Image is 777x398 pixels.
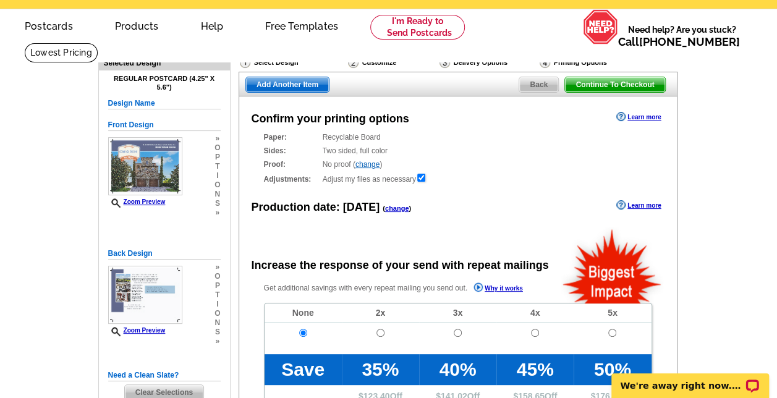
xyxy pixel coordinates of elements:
[108,327,166,334] a: Zoom Preview
[108,137,182,195] img: small-thumb.jpg
[252,199,412,216] div: Production date:
[214,153,220,162] span: p
[214,162,220,171] span: t
[180,11,243,40] a: Help
[214,309,220,318] span: o
[639,35,740,48] a: [PHONE_NUMBER]
[214,180,220,190] span: o
[616,200,661,210] a: Learn more
[214,272,220,281] span: o
[496,303,574,323] td: 4x
[108,266,182,324] img: small-thumb.jpg
[246,77,329,92] span: Add Another Item
[265,303,342,323] td: None
[214,199,220,208] span: s
[473,282,523,295] a: Why it works
[214,143,220,153] span: o
[616,112,661,122] a: Learn more
[240,57,250,68] img: Select Design
[519,77,559,93] a: Back
[108,119,221,131] h5: Front Design
[214,290,220,300] span: t
[574,303,651,323] td: 5x
[108,98,221,109] h5: Design Name
[108,198,166,205] a: Zoom Preview
[439,57,450,68] img: Delivery Options
[583,9,618,44] img: help
[618,23,746,48] span: Need help? Are you stuck?
[99,57,230,69] div: Selected Design
[264,159,652,170] div: No proof ( )
[214,263,220,272] span: »
[383,205,411,212] span: ( )
[108,370,221,381] h5: Need a Clean Slate?
[342,303,419,323] td: 2x
[519,77,558,92] span: Back
[264,172,652,185] div: Adjust my files as necessary
[214,281,220,290] span: p
[355,160,380,169] a: change
[214,190,220,199] span: n
[265,354,342,385] td: Save
[245,77,329,93] a: Add Another Item
[214,208,220,218] span: »
[214,318,220,328] span: n
[264,145,319,156] strong: Sides:
[419,354,496,385] td: 40%
[5,11,93,40] a: Postcards
[603,359,777,398] iframe: LiveChat chat widget
[264,132,652,143] div: Recyclable Board
[252,111,409,127] div: Confirm your printing options
[419,303,496,323] td: 3x
[565,77,664,92] span: Continue To Checkout
[214,328,220,337] span: s
[348,57,359,68] img: Customize
[264,145,652,156] div: Two sided, full color
[385,205,409,212] a: change
[214,337,220,346] span: »
[342,354,419,385] td: 35%
[574,354,651,385] td: 50%
[239,56,347,72] div: Select Design
[264,132,319,143] strong: Paper:
[245,11,358,40] a: Free Templates
[561,227,663,303] img: biggestImpact.png
[214,300,220,309] span: i
[264,281,550,295] p: Get additional savings with every repeat mailing you send out.
[540,57,550,68] img: Printing Options & Summary
[108,75,221,91] h4: Regular Postcard (4.25" x 5.6")
[538,56,647,72] div: Printing Options
[438,56,538,72] div: Delivery Options
[252,257,549,274] div: Increase the response of your send with repeat mailings
[347,56,438,69] div: Customize
[343,201,380,213] span: [DATE]
[618,35,740,48] span: Call
[214,134,220,143] span: »
[214,171,220,180] span: i
[496,354,574,385] td: 45%
[264,159,319,170] strong: Proof:
[95,11,179,40] a: Products
[108,248,221,260] h5: Back Design
[264,174,319,185] strong: Adjustments:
